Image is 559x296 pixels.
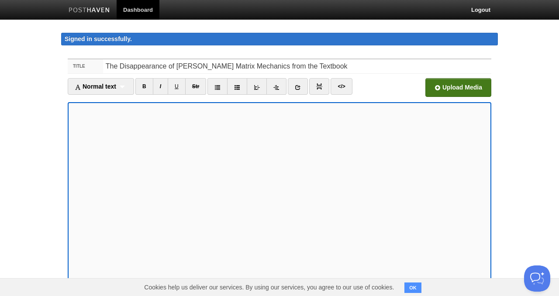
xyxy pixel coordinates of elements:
span: Cookies help us deliver our services. By using our services, you agree to our use of cookies. [135,279,403,296]
a: U [168,78,186,95]
button: OK [404,282,421,293]
a: </> [331,78,352,95]
a: B [135,78,153,95]
del: Str [192,83,200,89]
a: Str [185,78,207,95]
a: I [153,78,168,95]
img: pagebreak-icon.png [316,83,322,89]
iframe: Help Scout Beacon - Open [524,265,550,292]
label: Title [68,59,103,73]
img: Posthaven-bar [69,7,110,14]
span: Normal text [75,83,116,90]
div: Signed in successfully. [61,33,498,45]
